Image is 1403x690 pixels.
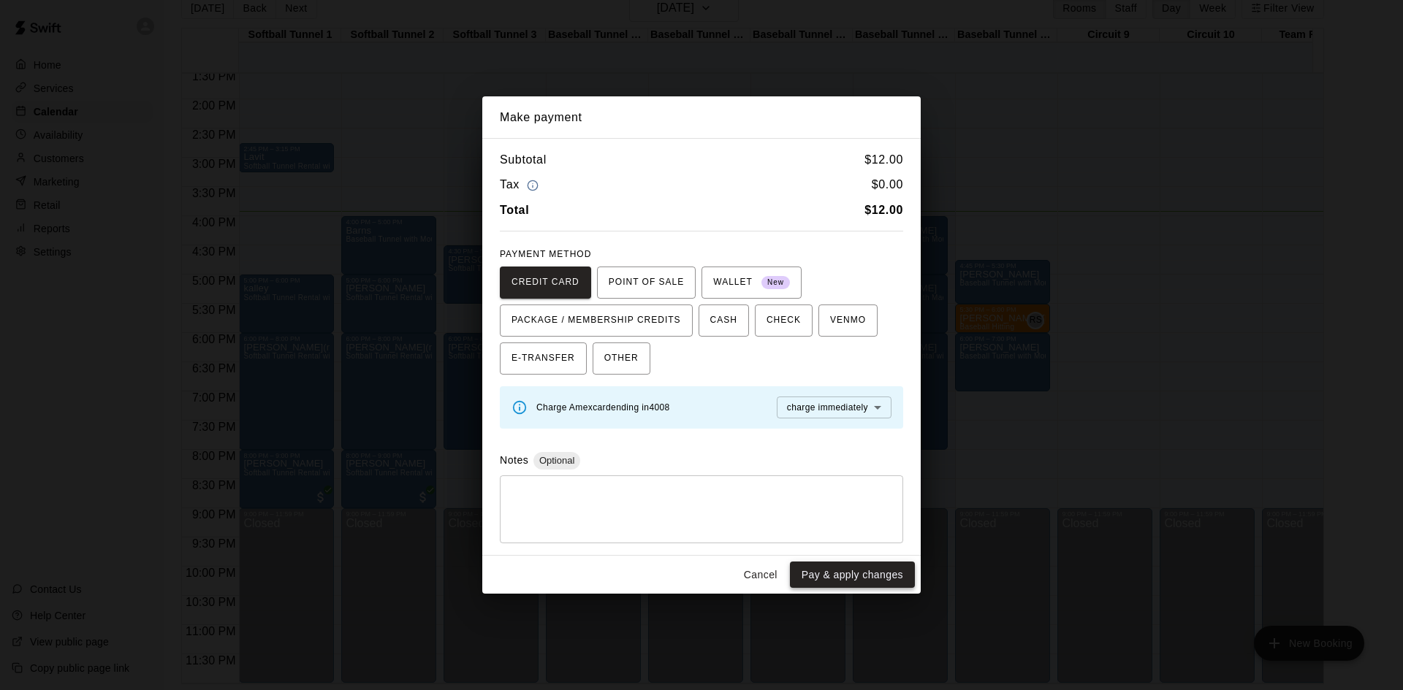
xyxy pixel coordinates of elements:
button: CREDIT CARD [500,267,591,299]
span: CASH [710,309,737,332]
span: POINT OF SALE [609,271,684,294]
span: WALLET [713,271,790,294]
button: OTHER [593,342,650,375]
span: PAYMENT METHOD [500,249,591,259]
h6: Subtotal [500,150,547,169]
span: OTHER [604,347,639,370]
span: Charge Amex card ending in 4008 [536,402,670,413]
h6: $ 12.00 [864,150,903,169]
button: POINT OF SALE [597,267,696,299]
span: CHECK [767,309,801,332]
button: CHECK [755,304,813,337]
span: PACKAGE / MEMBERSHIP CREDITS [512,309,681,332]
button: Pay & apply changes [790,561,915,589]
b: $ 12.00 [864,204,903,216]
span: E-TRANSFER [512,347,575,370]
h2: Make payment [482,96,921,139]
button: CASH [699,304,749,337]
span: Optional [533,455,580,466]
label: Notes [500,454,528,466]
button: PACKAGE / MEMBERSHIP CREDITS [500,304,693,337]
span: VENMO [830,309,866,332]
span: CREDIT CARD [512,271,579,294]
button: E-TRANSFER [500,342,587,375]
h6: Tax [500,175,542,195]
span: charge immediately [787,402,868,413]
h6: $ 0.00 [872,175,903,195]
button: Cancel [737,561,784,589]
b: Total [500,204,529,216]
button: VENMO [818,304,878,337]
span: New [761,273,790,293]
button: WALLET New [701,267,802,299]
